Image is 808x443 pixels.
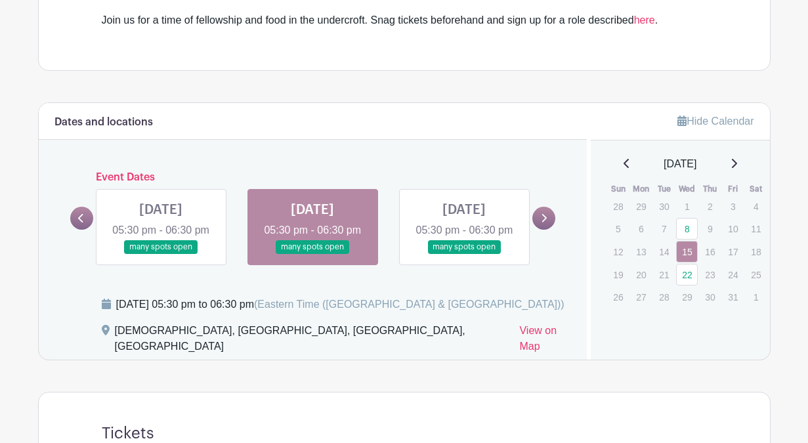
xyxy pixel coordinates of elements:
[606,182,629,196] th: Sun
[699,287,721,307] p: 30
[676,218,698,240] a: 8
[745,219,767,239] p: 11
[676,196,698,217] p: 1
[676,241,698,263] a: 15
[699,219,721,239] p: 9
[653,242,675,262] p: 14
[630,219,652,239] p: 6
[607,196,629,217] p: 28
[254,299,564,310] span: (Eastern Time ([GEOGRAPHIC_DATA] & [GEOGRAPHIC_DATA]))
[745,242,767,262] p: 18
[634,14,655,26] a: here
[629,182,652,196] th: Mon
[745,287,767,307] p: 1
[652,182,675,196] th: Tue
[699,196,721,217] p: 2
[677,116,754,127] a: Hide Calendar
[102,12,707,28] div: Join us for a time of fellowship and food in the undercroft. Snag tickets beforehand and sign up ...
[653,196,675,217] p: 30
[675,182,698,196] th: Wed
[676,264,698,285] a: 22
[653,264,675,285] p: 21
[653,287,675,307] p: 28
[722,196,744,217] p: 3
[607,242,629,262] p: 12
[630,242,652,262] p: 13
[102,424,154,443] h4: Tickets
[722,287,744,307] p: 31
[699,242,721,262] p: 16
[630,264,652,285] p: 20
[653,219,675,239] p: 7
[630,287,652,307] p: 27
[54,116,153,129] h6: Dates and locations
[699,264,721,285] p: 23
[607,264,629,285] p: 19
[698,182,721,196] th: Thu
[676,287,698,307] p: 29
[607,287,629,307] p: 26
[745,264,767,285] p: 25
[744,182,767,196] th: Sat
[519,323,571,360] a: View on Map
[116,297,564,312] div: [DATE] 05:30 pm to 06:30 pm
[722,219,744,239] p: 10
[722,242,744,262] p: 17
[93,171,533,184] h6: Event Dates
[721,182,744,196] th: Fri
[115,323,509,360] div: [DEMOGRAPHIC_DATA], [GEOGRAPHIC_DATA], [GEOGRAPHIC_DATA], [GEOGRAPHIC_DATA]
[745,196,767,217] p: 4
[607,219,629,239] p: 5
[630,196,652,217] p: 29
[664,156,696,172] span: [DATE]
[722,264,744,285] p: 24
